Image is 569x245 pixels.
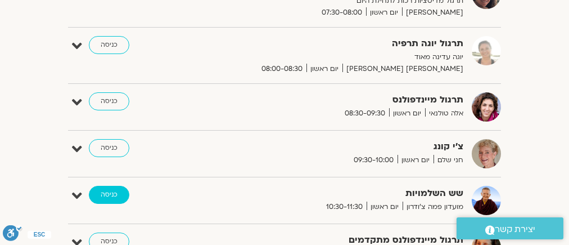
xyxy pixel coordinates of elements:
strong: תרגול יוגה תרפיה [222,36,463,51]
span: מועדון פמה צ'ודרון [403,201,463,213]
strong: צ'י קונג [222,139,463,154]
strong: תרגול מיינדפולנס [222,92,463,108]
strong: שש השלמויות [222,186,463,201]
span: יום ראשון [398,154,433,166]
a: כניסה [89,139,129,157]
a: כניסה [89,92,129,110]
span: [PERSON_NAME] [402,7,463,19]
span: [PERSON_NAME] [PERSON_NAME] [342,63,463,75]
span: יום ראשון [366,7,402,19]
span: יום ראשון [306,63,342,75]
span: אלה טולנאי [425,108,463,119]
a: כניסה [89,186,129,204]
span: יצירת קשר [495,222,535,237]
span: יום ראשון [367,201,403,213]
span: 07:30-08:00 [318,7,366,19]
a: כניסה [89,36,129,54]
span: 08:30-09:30 [341,108,389,119]
p: יוגה עדינה מאוד [222,51,463,63]
span: 09:30-10:00 [350,154,398,166]
a: יצירת קשר [457,217,563,239]
span: 08:00-08:30 [258,63,306,75]
span: 10:30-11:30 [322,201,367,213]
span: יום ראשון [389,108,425,119]
span: חני שלם [433,154,463,166]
